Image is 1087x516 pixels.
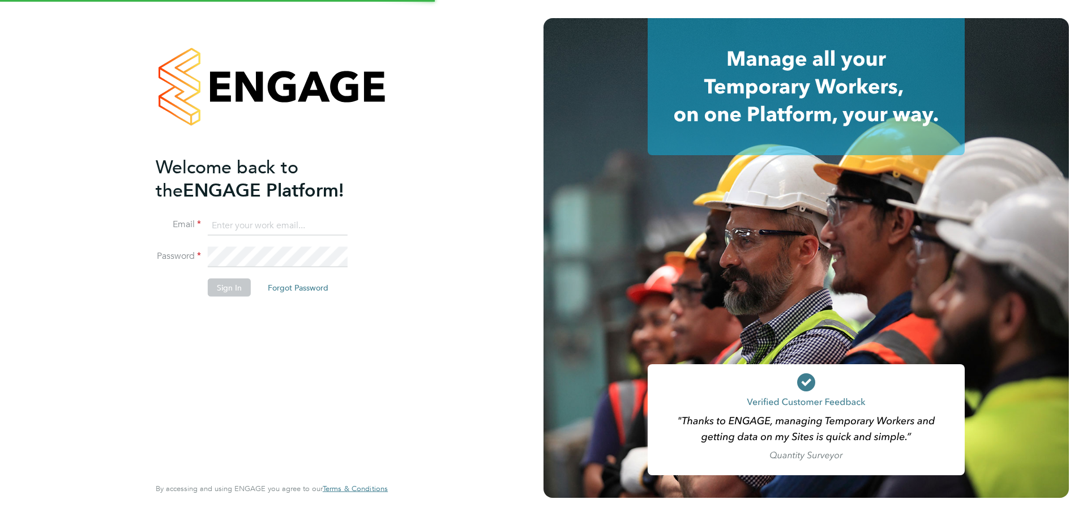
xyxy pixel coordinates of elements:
span: By accessing and using ENGAGE you agree to our [156,484,388,493]
input: Enter your work email... [208,215,348,236]
a: Terms & Conditions [323,484,388,493]
span: Welcome back to the [156,156,298,201]
button: Forgot Password [259,279,337,297]
h2: ENGAGE Platform! [156,155,376,202]
button: Sign In [208,279,251,297]
label: Password [156,250,201,262]
label: Email [156,219,201,231]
